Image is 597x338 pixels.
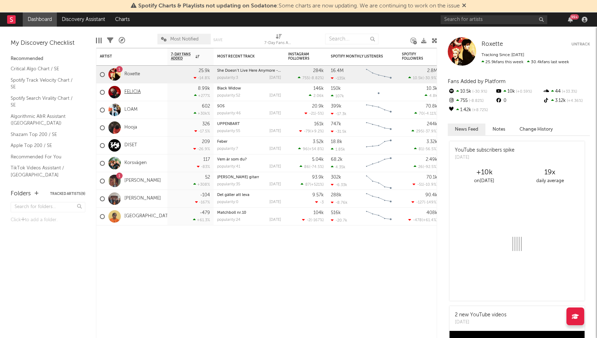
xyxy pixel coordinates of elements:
[200,211,210,215] div: -479
[363,190,395,208] svg: Chart title
[100,54,153,59] div: Artist
[269,218,281,222] div: [DATE]
[124,107,138,113] a: LOAM
[269,182,281,186] div: [DATE]
[424,147,436,151] span: -56.5 %
[363,83,395,101] svg: Chart title
[193,218,210,222] div: +61.3 %
[269,147,281,151] div: [DATE]
[402,52,427,61] div: Spotify Followers
[426,211,437,215] div: 408k
[217,104,281,108] div: SOS
[426,157,437,162] div: 2.49k
[309,147,323,151] span: +54.8 %
[217,147,238,151] div: popularity: 7
[217,94,240,98] div: popularity: 52
[312,104,324,109] div: 20.9k
[462,3,466,9] span: Dismiss
[124,178,161,184] a: [PERSON_NAME]
[561,90,577,94] span: +33.3 %
[363,119,395,137] svg: Chart title
[96,30,102,51] div: Edit Columns
[269,76,281,80] div: [DATE]
[331,157,343,162] div: 68.2k
[302,218,324,222] div: ( )
[194,76,210,80] div: -14.8 %
[124,213,172,219] a: [GEOGRAPHIC_DATA]
[305,183,310,187] span: 87
[313,211,324,215] div: 104k
[305,111,324,116] div: ( )
[107,30,113,51] div: Filters
[195,200,210,205] div: -167 %
[451,177,517,185] div: on [DATE]
[448,96,495,105] div: 755
[495,96,542,105] div: 0
[302,76,309,80] span: 755
[298,147,324,151] div: ( )
[485,124,512,135] button: Notes
[310,165,323,169] span: -74.5 %
[303,147,308,151] span: 96
[217,200,238,204] div: popularity: 0
[414,164,437,169] div: ( )
[217,175,281,179] div: Henrys gitarr
[119,30,125,51] div: A&R Pipeline
[124,142,137,148] a: DISET
[124,196,161,202] a: [PERSON_NAME]
[429,94,437,98] span: 4.8k
[363,137,395,154] svg: Chart title
[448,87,495,96] div: 10.5k
[331,200,348,205] div: -8.76k
[205,175,210,180] div: 52
[331,211,341,215] div: 516k
[11,190,31,198] div: Folders
[217,69,312,73] a: She Doesn’t Live Here Anymore - T&A Demo [DATE]
[11,153,78,161] a: Recommended For You
[193,182,210,187] div: +308 %
[124,125,137,131] a: Hooja
[427,69,437,73] div: 2.8M
[194,129,210,133] div: -17.5 %
[316,112,323,116] span: -5 %
[304,130,310,133] span: -79
[566,99,583,103] span: +4.36 %
[416,201,424,205] span: -127
[217,104,225,108] a: SOS
[217,175,259,179] a: [PERSON_NAME] gitarr
[331,147,345,152] div: 1.85k
[138,3,277,9] span: Spotify Charts & Playlists not updating on Sodatone
[413,76,423,80] span: 10.5k
[331,193,341,197] div: 288k
[217,87,281,91] div: Black Widow
[417,183,423,187] span: -51
[23,12,57,27] a: Dashboard
[482,41,503,47] span: Roxette
[269,129,281,133] div: [DATE]
[331,76,345,81] div: -135k
[307,218,311,222] span: -2
[217,140,227,144] a: Feber
[425,193,437,197] div: 90.4k
[418,165,423,169] span: 26
[138,3,460,9] span: : Some charts are now updating. We are continuing to work on the issue
[468,99,484,103] span: -8.82 %
[413,218,422,222] span: -478
[482,60,523,64] span: 25.9k fans this week
[217,211,246,215] a: Matchboll nr.10
[482,53,524,57] span: Tracking Since: [DATE]
[217,218,241,222] div: popularity: 24
[331,111,346,116] div: -17.3k
[331,94,344,98] div: 107k
[320,201,324,205] span: -3
[11,65,78,73] a: Critical Algo Chart / SE
[423,218,436,222] span: +61.4 %
[11,164,78,179] a: TikTok Videos Assistant / [GEOGRAPHIC_DATA]
[11,216,85,224] div: Click to add a folder.
[124,89,141,95] a: FELICIA
[300,164,324,169] div: ( )
[310,76,323,80] span: -8.82 %
[427,122,437,126] div: 244k
[57,12,110,27] a: Discovery Assistant
[269,165,281,169] div: [DATE]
